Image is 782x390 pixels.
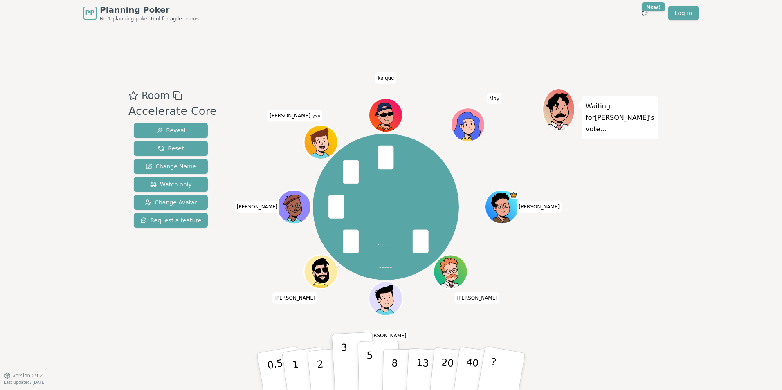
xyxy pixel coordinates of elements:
[637,6,652,20] button: New!
[156,126,185,134] span: Reveal
[642,2,665,11] div: New!
[134,141,208,156] button: Reset
[128,103,217,120] div: Accelerate Core
[305,126,337,158] button: Click to change your avatar
[341,342,350,386] p: 3
[142,88,169,103] span: Room
[134,159,208,174] button: Change Name
[510,191,518,199] span: Luis Oliveira is the host
[100,16,199,22] span: No.1 planning poker tool for agile teams
[128,88,138,103] button: Add as favourite
[134,195,208,210] button: Change Avatar
[272,292,317,303] span: Click to change your name
[487,93,501,104] span: Click to change your name
[586,101,654,135] p: Waiting for [PERSON_NAME] 's vote...
[100,4,199,16] span: Planning Poker
[134,177,208,192] button: Watch only
[364,330,409,341] span: Click to change your name
[150,180,192,188] span: Watch only
[146,162,196,170] span: Change Name
[4,380,46,385] span: Last updated: [DATE]
[668,6,699,20] a: Log in
[134,213,208,228] button: Request a feature
[83,4,199,22] a: PPPlanning PokerNo.1 planning poker tool for agile teams
[140,216,201,224] span: Request a feature
[12,372,43,379] span: Version 0.9.2
[85,8,94,18] span: PP
[267,110,322,121] span: Click to change your name
[158,144,184,152] span: Reset
[517,201,562,213] span: Click to change your name
[454,292,499,303] span: Click to change your name
[310,114,320,118] span: (you)
[4,372,43,379] button: Version0.9.2
[134,123,208,138] button: Reveal
[235,201,280,213] span: Click to change your name
[375,72,396,84] span: Click to change your name
[145,198,197,206] span: Change Avatar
